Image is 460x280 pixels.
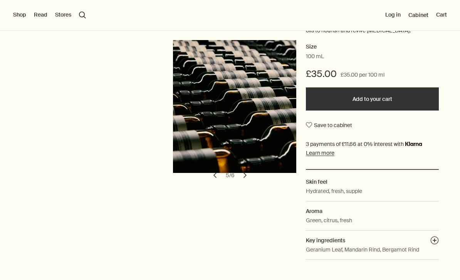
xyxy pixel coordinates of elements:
[306,216,352,225] p: Green, citrus, fresh
[306,245,419,254] p: Geranium Leaf, Mandarin Rind, Bergamot Rind
[306,42,439,52] h2: Size
[34,11,47,19] button: Read
[385,11,401,19] button: Log in
[408,12,428,18] a: Cabinet
[306,187,362,195] p: Hydrated, fresh, supple
[166,40,299,173] img: Geranium Leaf Hydrating Body Treatment
[306,237,345,244] span: Key ingredients
[436,11,447,19] button: Cart
[306,87,439,111] button: Add to your cart - £35.00
[171,40,304,173] img: Geranium Leaf Hydrating Body Treatment
[306,178,439,186] h2: Skin feel
[168,40,301,173] img: Geranium Leaf Hydrating Body Treatment
[206,167,223,184] button: previous slide
[164,39,297,184] div: Geranium Leaf Hydrating Body Treatment
[13,11,26,19] button: Shop
[164,39,297,174] img: Geranium Leaf Hydrating Body Treatment in amber glass bottle
[55,11,71,19] button: Stores
[306,68,337,80] span: £35.00
[237,167,254,184] button: next slide
[306,53,324,60] span: 100 mL
[175,39,308,174] img: Back of Geranium Leaf Hydrating Body Treatment in amber glass bottle
[79,12,86,18] button: Open search
[173,40,306,173] img: Geranium Leaf Hydrating Body Treatment
[430,236,439,247] button: Key ingredients
[306,207,439,215] h2: Aroma
[306,118,352,132] button: Save to cabinet
[341,70,384,80] span: £35.00 per 100 ml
